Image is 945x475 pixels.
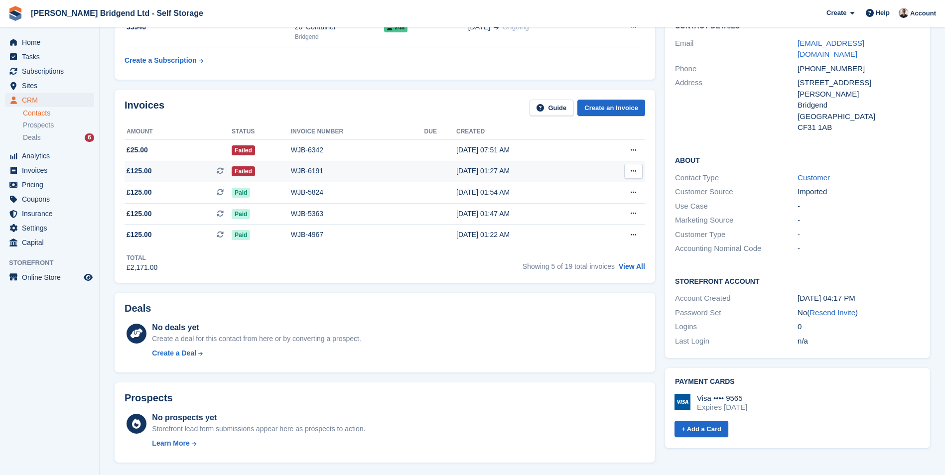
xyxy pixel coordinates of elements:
a: Create an Invoice [577,100,645,116]
a: menu [5,236,94,249]
div: Customer Source [675,186,798,198]
a: Guide [530,100,573,116]
span: Failed [232,166,255,176]
a: menu [5,93,94,107]
span: Invoices [22,163,82,177]
span: Failed [232,145,255,155]
div: [DATE] 01:22 AM [456,230,592,240]
a: menu [5,64,94,78]
span: Help [876,8,890,18]
span: Coupons [22,192,82,206]
span: £125.00 [127,230,152,240]
a: menu [5,270,94,284]
div: [STREET_ADDRESS][PERSON_NAME] [798,77,920,100]
span: Paid [232,230,250,240]
a: Create a Deal [152,348,361,358]
a: [PERSON_NAME] Bridgend Ltd - Self Storage [27,5,207,21]
a: + Add a Card [675,421,728,437]
div: WJB-5363 [291,209,424,219]
a: menu [5,79,94,93]
a: View All [619,262,645,270]
div: - [798,201,920,212]
div: Create a deal for this contact from here or by converting a prospect. [152,334,361,344]
span: Create [826,8,846,18]
span: Tasks [22,50,82,64]
th: Created [456,124,592,140]
div: Total [127,253,157,262]
span: £125.00 [127,166,152,176]
span: £125.00 [127,187,152,198]
div: 33946 [125,22,295,32]
a: Learn More [152,438,365,449]
div: - [798,229,920,240]
a: menu [5,50,94,64]
img: stora-icon-8386f47178a22dfd0bd8f6a31ec36ba5ce8667c1dd55bd0f319d3a0aa187defe.svg [8,6,23,21]
a: Customer [798,173,830,182]
span: Settings [22,221,82,235]
span: Subscriptions [22,64,82,78]
span: Showing 5 of 19 total invoices [523,262,615,270]
div: WJB-4967 [291,230,424,240]
div: Password Set [675,307,798,319]
span: Account [910,8,936,18]
div: No [798,307,920,319]
div: Expires [DATE] [697,403,747,412]
div: WJB-6342 [291,145,424,155]
img: Rhys Jones [899,8,909,18]
div: 0 [798,321,920,333]
div: - [798,243,920,254]
div: Bridgend [295,32,385,41]
div: Visa •••• 9565 [697,394,747,403]
a: menu [5,192,94,206]
span: [DATE] [468,22,490,32]
a: menu [5,207,94,221]
div: - [798,215,920,226]
div: CF31 1AB [798,122,920,133]
span: CRM [22,93,82,107]
h2: About [675,155,920,165]
div: Logins [675,321,798,333]
span: ( ) [807,308,858,317]
div: Last Login [675,336,798,347]
div: [DATE] 01:27 AM [456,166,592,176]
a: Preview store [82,271,94,283]
div: Use Case [675,201,798,212]
div: Email [675,38,798,60]
span: Insurance [22,207,82,221]
th: Status [232,124,291,140]
span: Pricing [22,178,82,192]
h2: Storefront Account [675,276,920,286]
div: Create a Deal [152,348,196,358]
th: Due [424,124,456,140]
a: [EMAIL_ADDRESS][DOMAIN_NAME] [798,39,864,59]
span: 248 [384,22,407,32]
span: £25.00 [127,145,148,155]
a: Contacts [23,109,94,118]
span: Ongoing [503,23,529,31]
div: [DATE] 01:54 AM [456,187,592,198]
div: Storefront lead form submissions appear here as prospects to action. [152,424,365,434]
th: Amount [125,124,232,140]
div: Phone [675,63,798,75]
div: Accounting Nominal Code [675,243,798,254]
div: [DATE] 07:51 AM [456,145,592,155]
span: Paid [232,209,250,219]
th: Invoice number [291,124,424,140]
h2: Prospects [125,392,173,404]
div: Imported [798,186,920,198]
a: Deals 6 [23,132,94,143]
span: Sites [22,79,82,93]
div: Marketing Source [675,215,798,226]
div: Customer Type [675,229,798,240]
span: Home [22,35,82,49]
h2: Deals [125,303,151,314]
div: 20' Container [295,22,385,32]
div: Account Created [675,293,798,304]
span: Capital [22,236,82,249]
span: Online Store [22,270,82,284]
div: n/a [798,336,920,347]
a: Prospects [23,120,94,130]
div: Address [675,77,798,133]
img: Visa Logo [675,394,690,410]
span: Paid [232,188,250,198]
